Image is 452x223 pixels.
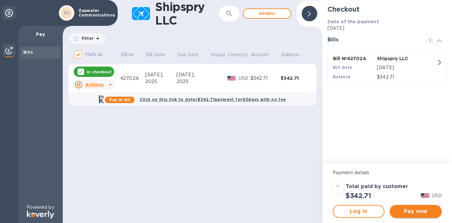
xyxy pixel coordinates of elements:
b: Pay in 60 [109,97,130,102]
span: Log in [339,207,379,215]
div: 2025 [145,78,177,85]
p: Bill Date [146,51,165,58]
div: [DATE], [145,71,177,78]
h3: Total paid by customer [346,184,408,190]
div: 42702A [120,75,145,82]
button: Bill №42702AShipspry LLCBill date[DATE]Balance$342.71 [328,50,447,86]
b: Bill date [333,65,352,70]
h2: Checkout [328,5,447,13]
span: Amount [251,51,277,58]
p: Image [211,51,225,58]
u: Actions [85,82,103,87]
p: [DATE] [328,25,447,32]
p: Currency [228,51,248,58]
p: Amount [251,51,269,58]
span: Bill № [121,51,143,58]
button: Addbill [243,8,291,19]
b: Balance [333,74,351,79]
div: [DATE], [177,71,211,78]
div: $342.71 [250,75,280,82]
p: In checkout [87,69,112,75]
button: Log in [333,205,385,218]
p: Pay [23,31,58,37]
div: 2025 [177,78,211,85]
p: Due Date [177,51,199,58]
div: = [333,181,343,192]
span: Due Date [177,51,207,58]
p: Bill № [121,51,134,58]
img: Logo [27,211,54,218]
b: ZC [64,10,70,15]
img: USD [421,193,429,198]
p: Mark all [85,51,102,58]
p: $342.71 [377,74,436,80]
span: Pay now [395,207,436,215]
h3: Bills [328,37,418,43]
p: Balance [281,51,299,58]
span: 1 [426,37,434,45]
b: Bills [23,50,33,55]
p: Powered by [27,204,54,211]
p: USD [432,192,442,199]
img: USD [227,76,236,80]
span: Add bill [249,10,285,17]
button: Pay now [390,205,442,218]
b: Click on this link to defer $342.71 payment for 60 days with no fee [140,97,286,102]
p: Shipspry LLC [377,55,418,62]
p: Bill № 42702A [333,55,374,62]
h2: $342.71 [346,192,371,200]
span: Bill Date [146,51,173,58]
span: Balance [281,51,307,58]
b: Date of the payment [328,19,379,24]
p: USD [238,75,250,82]
p: Payment details [333,169,442,176]
p: Zapwater Communications [79,8,111,17]
p: [DATE] [377,64,436,71]
div: $342.71 [281,75,311,81]
p: Filter [79,36,94,41]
